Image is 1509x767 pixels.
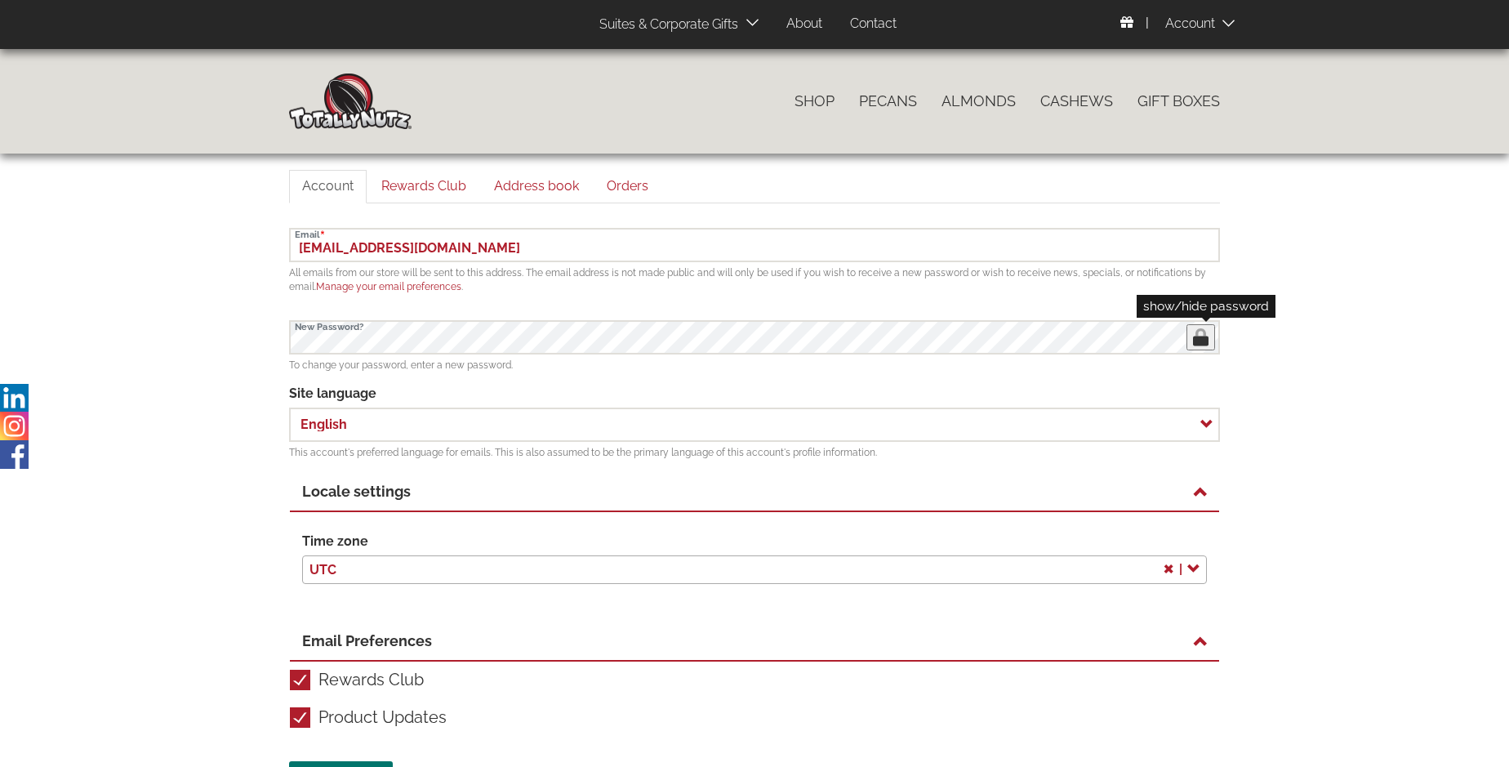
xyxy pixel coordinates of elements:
[289,385,376,404] label: Site language
[1137,295,1275,318] div: show/hide password
[289,359,1220,372] div: To change your password, enter a new password.
[290,707,447,728] label: Product Updates
[303,559,1206,583] span: UTC
[594,170,661,203] a: Orders
[481,170,592,203] a: Address book
[289,266,1220,294] div: All emails from our store will be sent to this address. The email address is not made public and ...
[302,555,1207,584] span: UTC
[302,533,368,551] label: Time zone
[302,481,1207,502] a: Locale settings
[289,170,1220,203] nav: Tabs
[1125,84,1232,118] a: Gift Boxes
[368,170,479,203] a: Rewards Club
[289,74,412,129] img: Home
[289,170,367,203] a: Account
[289,446,1220,460] div: This account's preferred language for emails. This is also assumed to be the primary language of ...
[289,228,1220,262] input: Email
[929,84,1028,118] a: Almonds
[316,281,461,292] a: Manage your email preferences
[774,8,835,40] a: About
[1028,84,1125,118] a: Cashews
[587,9,743,41] a: Suites & Corporate Gifts
[1163,556,1182,583] span: Remove all items
[290,670,424,690] label: Rewards Club
[847,84,929,118] a: Pecans
[302,631,1207,652] a: Email Preferences
[782,84,847,118] a: Shop
[838,8,909,40] a: Contact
